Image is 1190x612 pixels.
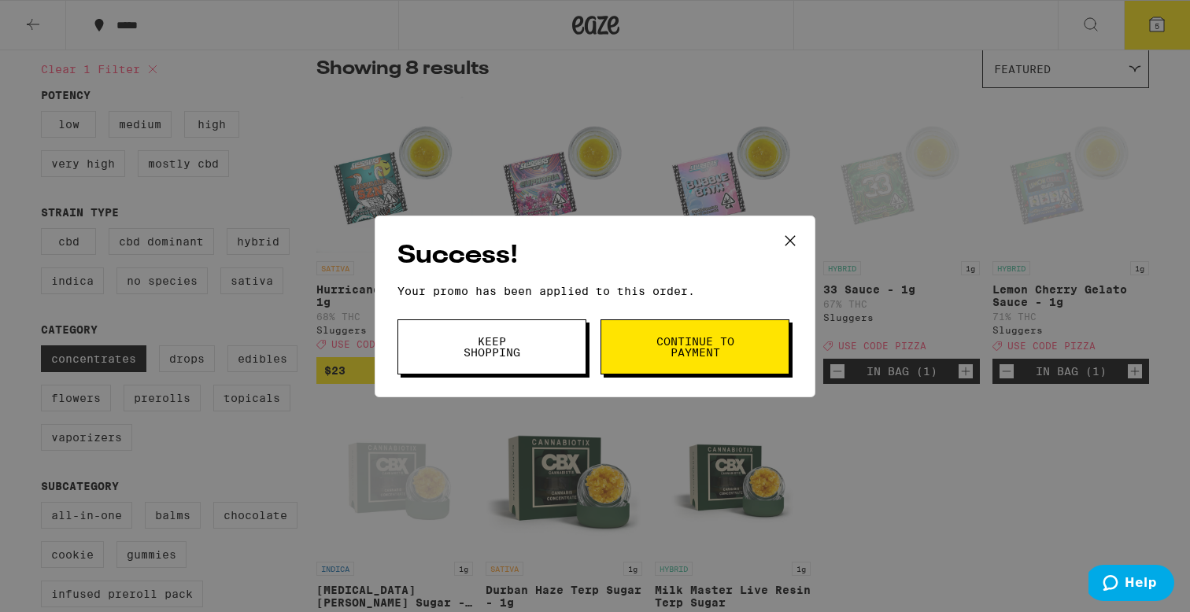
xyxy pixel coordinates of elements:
[397,319,586,374] button: Keep Shopping
[655,336,735,358] span: Continue to payment
[452,336,532,358] span: Keep Shopping
[601,319,789,374] button: Continue to payment
[1088,565,1174,604] iframe: Opens a widget where you can find more information
[397,238,793,274] h2: Success!
[397,285,793,297] p: Your promo has been applied to this order.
